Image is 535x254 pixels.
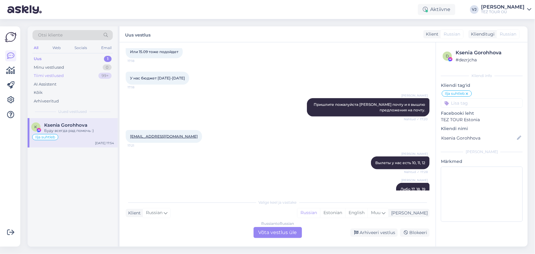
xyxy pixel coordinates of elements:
[470,5,479,14] div: VJ
[401,178,428,183] span: [PERSON_NAME]
[128,85,151,90] span: 17:18
[146,210,162,216] span: Russian
[441,135,516,141] input: Lisa nimi
[34,98,59,104] div: Arhiveeritud
[441,158,523,165] p: Märkmed
[314,102,426,112] span: Пришлите пожалуйста [PERSON_NAME] почту и я вышлю предложения на почту.
[38,32,63,38] span: Otsi kliente
[400,229,430,237] div: Blokeeri
[254,227,302,238] div: Võta vestlus üle
[481,10,525,14] div: TEZ TOUR OÜ
[441,149,523,155] div: [PERSON_NAME]
[5,31,17,43] img: Askly Logo
[130,134,198,139] a: [EMAIL_ADDRESS][DOMAIN_NAME]
[375,160,425,165] span: Вылеты у нас есть 10, 11, 12
[418,4,455,15] div: Aktiivne
[404,170,428,174] span: Nähtud ✓ 17:28
[34,56,42,62] div: Uus
[34,81,56,87] div: AI Assistent
[404,117,428,121] span: Nähtud ✓ 17:20
[441,98,523,108] input: Lisa tag
[401,152,428,156] span: [PERSON_NAME]
[456,49,521,56] div: Ksenia Gorohhova
[423,31,438,37] div: Klient
[98,73,112,79] div: 99+
[128,59,151,63] span: 17:18
[34,90,43,96] div: Kõik
[446,54,449,58] span: d
[441,73,523,79] div: Kliendi info
[34,73,64,79] div: Tiimi vestlused
[441,82,523,89] p: Kliendi tag'id
[444,31,460,37] span: Russian
[73,44,88,52] div: Socials
[401,93,428,98] span: [PERSON_NAME]
[400,187,425,191] span: Либо 17, 18, 19
[456,56,521,63] div: # dezrjcha
[100,44,113,52] div: Email
[445,92,465,95] span: Ilja suhtleb
[126,200,430,205] div: Valige keel ja vastake
[104,56,112,62] div: 1
[35,135,55,139] span: Ilja suhtleb
[468,31,495,37] div: Klienditugi
[389,210,428,216] div: [PERSON_NAME]
[126,210,141,216] div: Klient
[125,30,151,38] label: Uus vestlus
[32,44,40,52] div: All
[371,210,380,215] span: Muu
[441,110,523,117] p: Facebooki leht
[44,128,114,133] div: Буду всегда рад помочь :)
[350,229,398,237] div: Arhiveeri vestlus
[130,76,185,80] span: У нас бюджет [DATE]-[DATE]
[320,208,345,217] div: Estonian
[441,117,523,123] p: TEZ TOUR Estonia
[59,109,87,114] span: Uued vestlused
[130,49,178,54] span: Или 15.09 тоже подойдет
[128,143,151,148] span: 17:21
[35,125,37,129] span: K
[34,64,64,71] div: Minu vestlused
[261,221,294,226] div: Russian to Russian
[51,44,62,52] div: Web
[345,208,368,217] div: English
[297,208,320,217] div: Russian
[481,5,525,10] div: [PERSON_NAME]
[44,122,87,128] span: Ksenia Gorohhova
[103,64,112,71] div: 0
[500,31,516,37] span: Russian
[481,5,531,14] a: [PERSON_NAME]TEZ TOUR OÜ
[95,141,114,145] div: [DATE] 17:54
[441,125,523,132] p: Kliendi nimi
